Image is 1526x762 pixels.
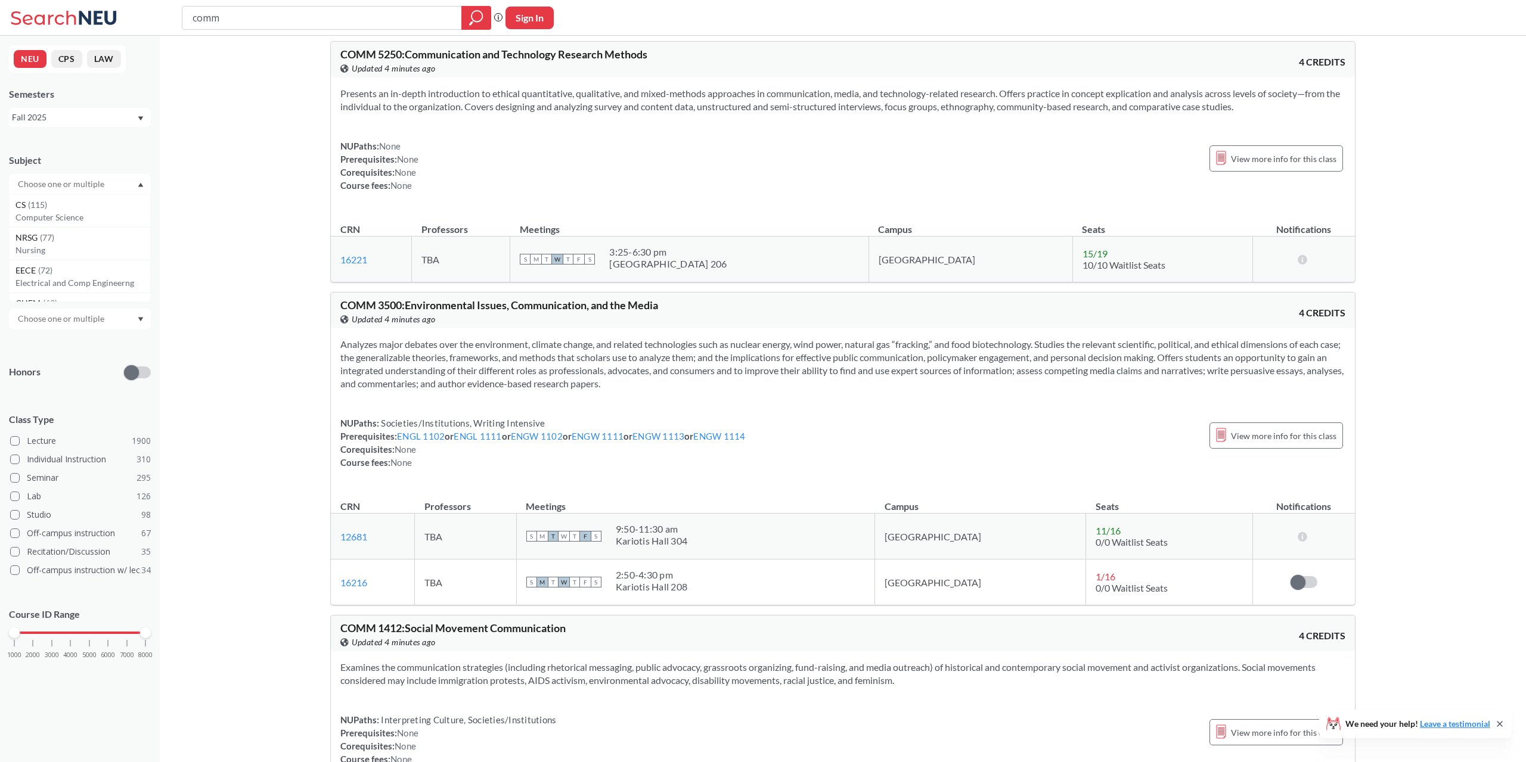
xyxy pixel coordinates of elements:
span: 7000 [120,652,134,658]
span: None [379,141,401,151]
span: ( 72 ) [38,265,52,275]
a: ENGW 1102 [511,431,563,441]
section: Presents an in-depth introduction to ethical quantitative, qualitative, and mixed-methods approac... [340,87,1345,113]
span: 1000 [7,652,21,658]
label: Studio [10,507,151,522]
span: T [548,577,559,587]
p: Computer Science [15,212,150,223]
p: Electrical and Comp Engineerng [15,277,150,289]
span: None [395,167,416,178]
span: NRSG [15,231,40,244]
span: Interpreting Culture, Societies/Institutions [379,714,556,725]
span: 310 [137,453,151,466]
span: We need your help! [1345,720,1490,728]
span: 10/10 Waitlist Seats [1083,259,1165,270]
span: M [531,254,541,265]
span: None [390,180,412,191]
th: Campus [869,211,1072,237]
label: Recitation/Discussion [10,544,151,559]
td: [GEOGRAPHIC_DATA] [869,237,1072,282]
div: 2:50 - 4:30 pm [616,569,687,581]
svg: magnifying glass [469,10,483,26]
span: 4 CREDITS [1299,55,1345,69]
span: Updated 4 minutes ago [352,313,436,326]
div: Fall 2025 [12,111,137,124]
span: M [537,577,548,587]
th: Campus [875,488,1086,514]
svg: Dropdown arrow [138,116,144,121]
a: ENGL 1111 [454,431,501,441]
span: 6000 [101,652,115,658]
span: S [591,531,601,542]
span: S [526,531,537,542]
span: T [541,254,552,265]
label: Off-campus instruction w/ lec [10,562,151,578]
th: Seats [1072,211,1252,237]
span: View more info for this class [1231,428,1336,443]
span: None [397,727,418,738]
a: 16216 [340,577,367,588]
span: View more info for this class [1231,151,1336,166]
span: View more info for this class [1231,725,1336,740]
th: Meetings [510,211,869,237]
div: Kariotis Hall 304 [616,535,687,547]
td: TBA [415,514,517,559]
th: Seats [1086,488,1253,514]
span: Updated 4 minutes ago [352,62,436,75]
span: 0/0 Waitlist Seats [1096,582,1168,593]
span: 67 [141,527,151,540]
a: 12681 [340,531,367,542]
p: Nursing [15,244,150,256]
span: 11 / 16 [1096,525,1121,536]
button: Sign In [505,7,554,29]
div: magnifying glass [461,6,491,30]
span: W [552,254,563,265]
span: Class Type [9,413,151,426]
th: Meetings [516,488,874,514]
span: CHEM [15,297,43,310]
span: F [580,577,591,587]
span: W [559,531,569,542]
td: TBA [412,237,510,282]
span: COMM 3500 : Environmental Issues, Communication, and the Media [340,298,658,312]
div: Dropdown arrow [9,309,151,329]
p: Honors [9,365,41,379]
label: Lecture [10,433,151,449]
td: TBA [415,559,517,605]
span: T [563,254,573,265]
label: Individual Instruction [10,452,151,467]
span: S [591,577,601,587]
span: S [584,254,595,265]
div: Subject [9,154,151,167]
div: CRN [340,223,360,236]
a: ENGW 1114 [693,431,745,441]
div: CRN [340,500,360,513]
span: 3000 [45,652,59,658]
button: LAW [87,50,121,68]
span: 2000 [26,652,40,658]
span: None [395,444,416,455]
span: 98 [141,508,151,521]
span: 4 CREDITS [1299,306,1345,319]
th: Notifications [1252,211,1355,237]
span: 0/0 Waitlist Seats [1096,536,1168,548]
th: Professors [412,211,510,237]
td: [GEOGRAPHIC_DATA] [875,559,1086,605]
span: 4000 [63,652,77,658]
span: W [559,577,569,587]
span: EECE [15,264,38,277]
span: ( 69 ) [43,298,57,308]
div: Dropdown arrowCS(115)Computer ScienceNRSG(77)NursingEECE(72)Electrical and Comp EngineerngCHEM(69... [9,174,151,194]
span: ( 115 ) [28,200,47,210]
span: 34 [141,564,151,577]
span: F [573,254,584,265]
span: S [520,254,531,265]
section: Analyzes major debates over the environment, climate change, and related technologies such as nuc... [340,338,1345,390]
span: 8000 [138,652,153,658]
span: ( 77 ) [40,232,54,242]
span: T [548,531,559,542]
div: NUPaths: Prerequisites: Corequisites: Course fees: [340,139,418,192]
th: Notifications [1252,488,1355,514]
div: 3:25 - 6:30 pm [609,246,727,258]
button: CPS [51,50,82,68]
